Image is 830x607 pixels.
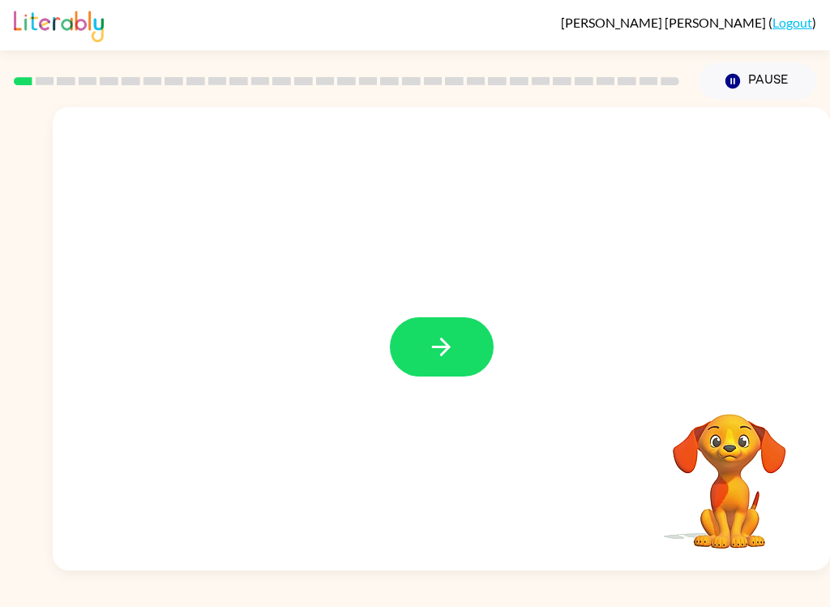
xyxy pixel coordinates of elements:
div: ( ) [561,15,816,30]
span: [PERSON_NAME] [PERSON_NAME] [561,15,768,30]
a: Logout [772,15,812,30]
button: Pause [699,62,816,100]
video: Your browser must support playing .mp4 files to use Literably. Please try using another browser. [648,389,811,551]
img: Literably [14,6,104,42]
